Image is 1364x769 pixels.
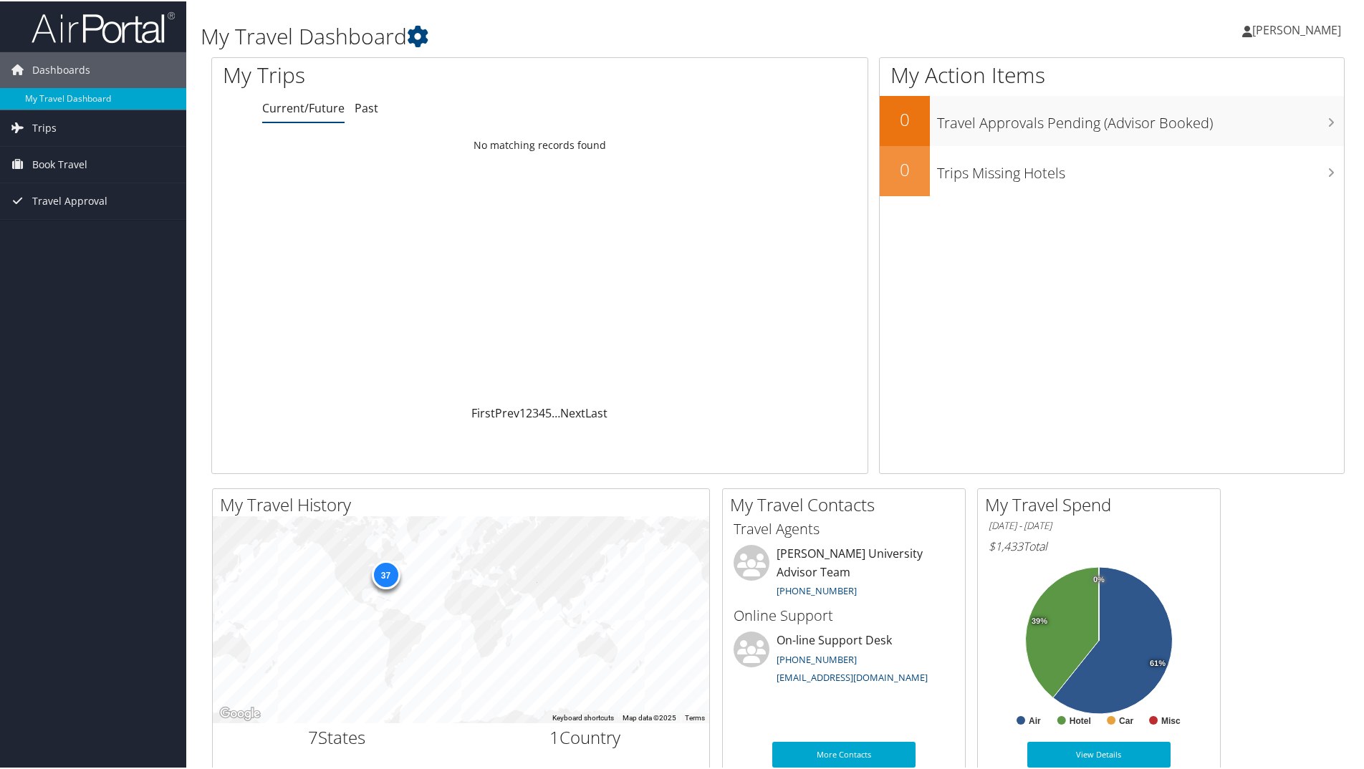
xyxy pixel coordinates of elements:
[371,558,400,587] div: 37
[472,724,699,748] h2: Country
[985,491,1220,516] h2: My Travel Spend
[539,404,545,420] a: 4
[220,491,709,516] h2: My Travel History
[777,583,857,596] a: [PHONE_NUMBER]
[32,145,87,181] span: Book Travel
[532,404,539,420] a: 3
[880,156,930,180] h2: 0
[262,99,345,115] a: Current/Future
[937,155,1344,182] h3: Trips Missing Hotels
[212,131,868,157] td: No matching records found
[224,724,451,748] h2: States
[223,59,584,89] h1: My Trips
[1150,658,1166,667] tspan: 61%
[471,404,495,420] a: First
[308,724,318,748] span: 7
[880,145,1344,195] a: 0Trips Missing Hotels
[685,712,705,720] a: Terms (opens in new tab)
[519,404,526,420] a: 1
[1252,21,1341,37] span: [PERSON_NAME]
[880,95,1344,145] a: 0Travel Approvals Pending (Advisor Booked)
[734,604,954,624] h3: Online Support
[1029,715,1041,725] text: Air
[726,630,961,689] li: On-line Support Desk
[937,105,1344,132] h3: Travel Approvals Pending (Advisor Booked)
[1242,7,1355,50] a: [PERSON_NAME]
[32,109,57,145] span: Trips
[32,51,90,87] span: Dashboards
[989,518,1209,531] h6: [DATE] - [DATE]
[1161,715,1181,725] text: Misc
[1093,574,1105,583] tspan: 0%
[355,99,378,115] a: Past
[1070,715,1091,725] text: Hotel
[989,537,1209,553] h6: Total
[726,543,961,602] li: [PERSON_NAME] University Advisor Team
[880,59,1344,89] h1: My Action Items
[545,404,552,420] a: 5
[549,724,559,748] span: 1
[32,182,107,218] span: Travel Approval
[1027,740,1171,766] a: View Details
[552,712,614,722] button: Keyboard shortcuts
[1032,616,1047,624] tspan: 39%
[989,537,1023,553] span: $1,433
[623,712,676,720] span: Map data ©2025
[560,404,585,420] a: Next
[585,404,607,420] a: Last
[730,491,965,516] h2: My Travel Contacts
[777,652,857,664] a: [PHONE_NUMBER]
[734,518,954,538] h3: Travel Agents
[32,9,175,43] img: airportal-logo.png
[495,404,519,420] a: Prev
[216,703,264,722] a: Open this area in Google Maps (opens a new window)
[1119,715,1133,725] text: Car
[772,740,916,766] a: More Contacts
[880,106,930,130] h2: 0
[552,404,560,420] span: …
[201,20,971,50] h1: My Travel Dashboard
[526,404,532,420] a: 2
[777,669,928,682] a: [EMAIL_ADDRESS][DOMAIN_NAME]
[216,703,264,722] img: Google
